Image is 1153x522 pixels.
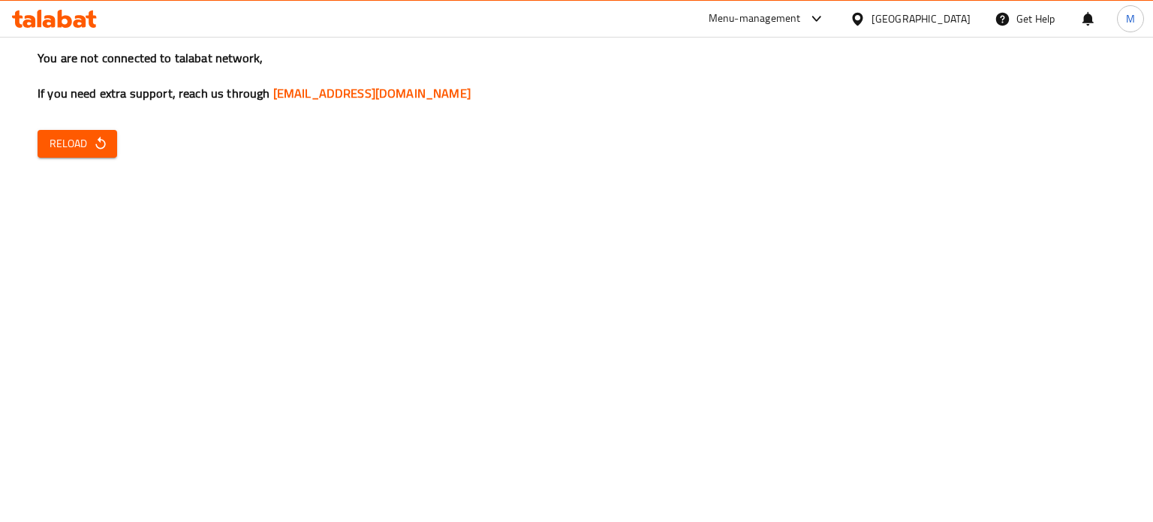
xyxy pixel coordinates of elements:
h3: You are not connected to talabat network, If you need extra support, reach us through [38,50,1115,102]
div: [GEOGRAPHIC_DATA] [872,11,971,27]
span: Reload [50,134,105,153]
button: Reload [38,130,117,158]
div: Menu-management [709,10,801,28]
a: [EMAIL_ADDRESS][DOMAIN_NAME] [273,82,471,104]
span: M [1126,11,1135,27]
